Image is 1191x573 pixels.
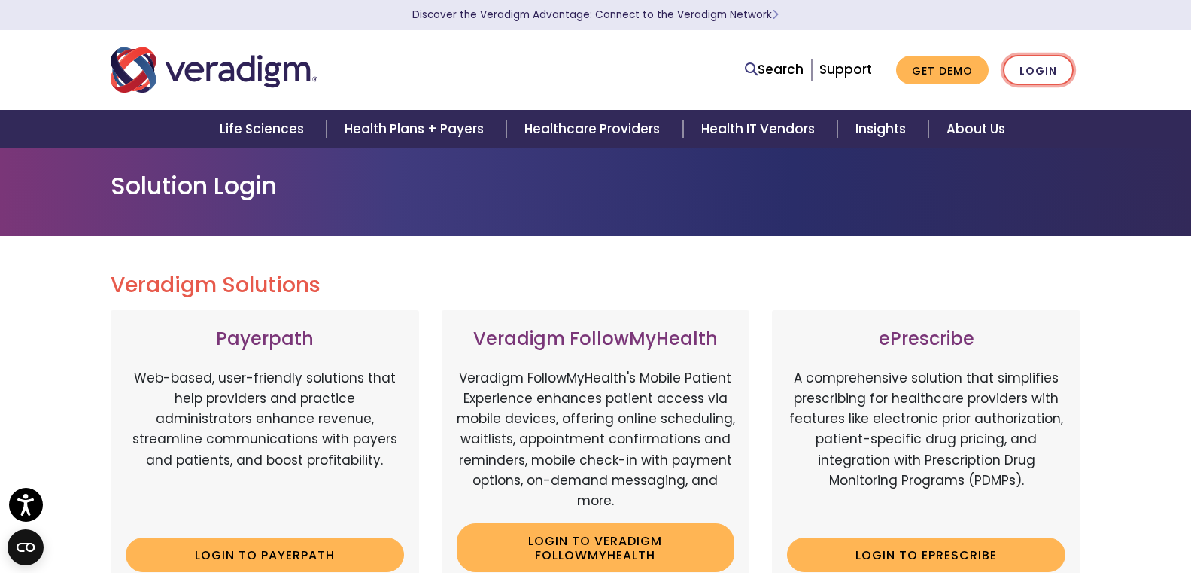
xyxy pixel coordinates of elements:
a: Support [819,60,872,78]
a: Login to Payerpath [126,538,404,572]
h1: Solution Login [111,172,1081,200]
a: Login to ePrescribe [787,538,1065,572]
a: Life Sciences [202,110,327,148]
a: Healthcare Providers [506,110,682,148]
p: Web-based, user-friendly solutions that help providers and practice administrators enhance revenu... [126,368,404,526]
h3: Veradigm FollowMyHealth [457,328,735,350]
h2: Veradigm Solutions [111,273,1081,298]
a: Login [1003,55,1074,86]
h3: Payerpath [126,328,404,350]
a: About Us [928,110,1023,148]
span: Learn More [772,8,779,22]
a: Insights [837,110,928,148]
a: Discover the Veradigm Advantage: Connect to the Veradigm NetworkLearn More [412,8,779,22]
a: Search [745,59,804,80]
p: Veradigm FollowMyHealth's Mobile Patient Experience enhances patient access via mobile devices, o... [457,368,735,511]
a: Login to Veradigm FollowMyHealth [457,523,735,572]
a: Health Plans + Payers [327,110,506,148]
button: Open CMP widget [8,529,44,565]
img: Veradigm logo [111,45,317,95]
h3: ePrescribe [787,328,1065,350]
a: Get Demo [896,56,989,85]
iframe: Drift Chat Widget [902,465,1173,555]
a: Health IT Vendors [683,110,837,148]
p: A comprehensive solution that simplifies prescribing for healthcare providers with features like ... [787,368,1065,526]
